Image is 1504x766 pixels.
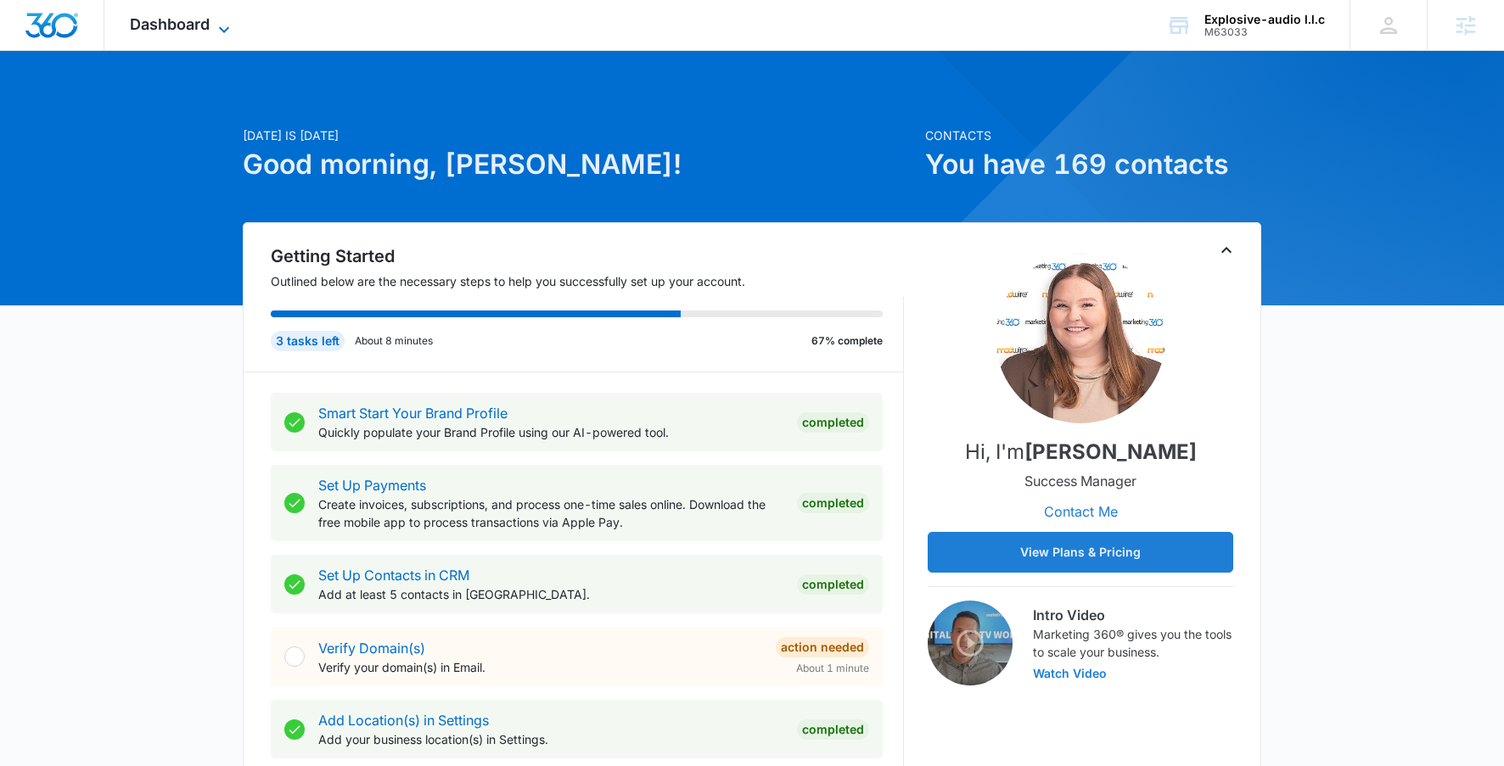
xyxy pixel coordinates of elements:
button: Contact Me [1027,491,1135,532]
img: Intro Video [928,601,1013,685]
p: Create invoices, subscriptions, and process one-time sales online. Download the free mobile app t... [318,495,783,531]
p: About 8 minutes [355,333,433,349]
div: Completed [797,412,869,433]
div: account id [1204,26,1325,38]
div: Completed [797,574,869,595]
div: account name [1204,13,1325,26]
p: [DATE] is [DATE] [243,126,915,144]
a: Set Up Contacts in CRM [318,567,469,584]
p: Add at least 5 contacts in [GEOGRAPHIC_DATA]. [318,585,783,603]
p: Verify your domain(s) in Email. [318,658,762,676]
button: Toggle Collapse [1216,240,1237,260]
a: Set Up Payments [318,477,426,494]
h3: Intro Video [1033,605,1233,625]
p: Outlined below are the necessary steps to help you successfully set up your account. [271,272,904,290]
div: Completed [797,493,869,513]
span: About 1 minute [796,661,869,676]
div: 3 tasks left [271,331,345,351]
p: Contacts [925,126,1261,144]
p: Add your business location(s) in Settings. [318,730,783,748]
h1: You have 169 contacts [925,144,1261,185]
p: 67% complete [811,333,883,349]
p: Marketing 360® gives you the tools to scale your business. [1033,625,1233,661]
a: Add Location(s) in Settings [318,712,489,729]
p: Success Manager [1024,471,1136,491]
button: Watch Video [1033,668,1107,679]
a: Smart Start Your Brand Profile [318,405,508,422]
a: Verify Domain(s) [318,640,425,657]
button: View Plans & Pricing [928,532,1233,573]
img: Lauren Moss [996,254,1165,423]
p: Quickly populate your Brand Profile using our AI-powered tool. [318,423,783,441]
div: Action Needed [776,637,869,657]
strong: [PERSON_NAME] [1024,439,1197,464]
p: Hi, I'm [965,437,1197,467]
span: Dashboard [130,15,210,33]
h1: Good morning, [PERSON_NAME]! [243,144,915,185]
h2: Getting Started [271,243,904,269]
div: Completed [797,719,869,740]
